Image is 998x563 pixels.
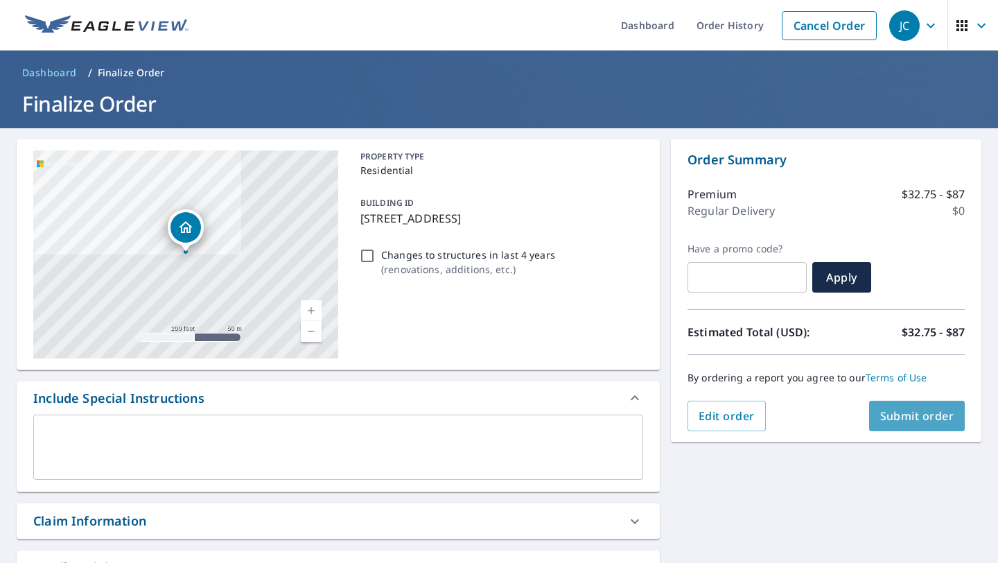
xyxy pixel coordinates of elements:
[360,163,638,177] p: Residential
[17,89,981,118] h1: Finalize Order
[823,270,860,285] span: Apply
[869,401,965,431] button: Submit order
[902,186,965,202] p: $32.75 - $87
[360,150,638,163] p: PROPERTY TYPE
[688,150,965,169] p: Order Summary
[33,512,146,530] div: Claim Information
[17,62,981,84] nav: breadcrumb
[889,10,920,41] div: JC
[812,262,871,293] button: Apply
[688,202,775,219] p: Regular Delivery
[782,11,877,40] a: Cancel Order
[98,66,165,80] p: Finalize Order
[381,248,555,262] p: Changes to structures in last 4 years
[17,381,660,415] div: Include Special Instructions
[952,202,965,219] p: $0
[33,389,204,408] div: Include Special Instructions
[866,371,927,384] a: Terms of Use
[22,66,77,80] span: Dashboard
[360,197,414,209] p: BUILDING ID
[17,62,82,84] a: Dashboard
[688,372,965,384] p: By ordering a report you agree to our
[360,210,638,227] p: [STREET_ADDRESS]
[688,324,826,340] p: Estimated Total (USD):
[902,324,965,340] p: $32.75 - $87
[88,64,92,81] li: /
[25,15,189,36] img: EV Logo
[688,243,807,255] label: Have a promo code?
[880,408,954,424] span: Submit order
[168,209,204,252] div: Dropped pin, building 1, Residential property, 68 ROCKY VISTA CIR NW CALGARY AB T3G5B9
[688,401,766,431] button: Edit order
[301,300,322,321] a: Current Level 17, Zoom In
[688,186,737,202] p: Premium
[301,321,322,342] a: Current Level 17, Zoom Out
[17,503,660,539] div: Claim Information
[699,408,755,424] span: Edit order
[381,262,555,277] p: ( renovations, additions, etc. )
